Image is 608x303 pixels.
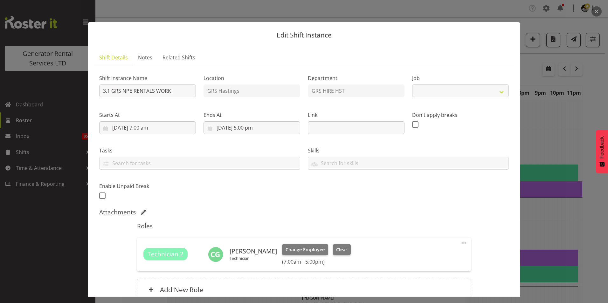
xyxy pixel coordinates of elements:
[599,136,605,158] span: Feedback
[308,158,508,168] input: Search for skills
[204,74,300,82] label: Location
[282,259,351,265] h6: (7:00am - 5:00pm)
[137,222,471,230] h5: Roles
[100,158,300,168] input: Search for tasks
[99,74,196,82] label: Shift Instance Name
[333,244,351,255] button: Clear
[99,111,196,119] label: Starts At
[162,54,195,61] span: Related Shifts
[160,286,203,294] h6: Add New Role
[308,147,509,154] label: Skills
[336,246,347,253] span: Clear
[99,147,300,154] label: Tasks
[596,130,608,173] button: Feedback - Show survey
[230,248,277,255] h6: [PERSON_NAME]
[99,121,196,134] input: Click to select...
[230,256,277,261] p: Technician
[308,111,404,119] label: Link
[308,74,404,82] label: Department
[412,111,509,119] label: Don't apply breaks
[282,244,328,255] button: Change Employee
[204,121,300,134] input: Click to select...
[99,84,196,97] input: Shift Instance Name
[286,246,325,253] span: Change Employee
[208,247,223,262] img: cody-gillies1338.jpg
[138,54,152,61] span: Notes
[94,32,514,38] p: Edit Shift Instance
[412,74,509,82] label: Job
[99,208,136,216] h5: Attachments
[148,250,183,259] span: Technician 2
[99,182,196,190] label: Enable Unpaid Break
[204,111,300,119] label: Ends At
[99,54,128,61] span: Shift Details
